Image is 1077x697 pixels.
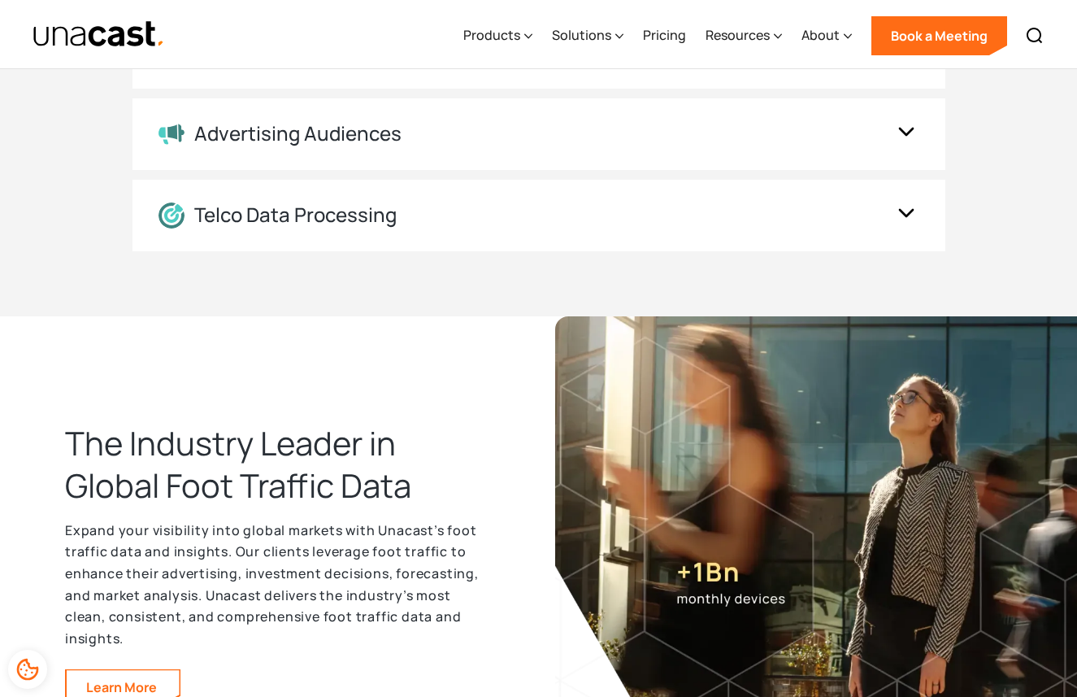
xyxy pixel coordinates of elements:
div: Products [463,2,532,69]
h2: The Industry Leader in Global Foot Traffic Data [65,422,488,507]
img: Unacast text logo [33,20,165,49]
div: Advertising Audiences [194,122,402,146]
div: About [801,2,852,69]
img: Location Data Processing icon [159,203,185,229]
img: Search icon [1025,26,1044,46]
a: Pricing [643,2,686,69]
div: About [801,25,840,45]
div: Telco Data Processing [194,203,397,227]
div: Resources [706,2,782,69]
div: Solutions [552,25,611,45]
div: Resources [706,25,770,45]
a: Book a Meeting [871,16,1007,55]
a: home [33,20,165,49]
img: Advertising Audiences icon [159,123,185,146]
p: Expand your visibility into global markets with Unacast’s foot traffic data and insights. Our cli... [65,520,488,650]
div: Solutions [552,2,623,69]
div: Products [463,25,520,45]
div: Cookie Preferences [8,650,47,689]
